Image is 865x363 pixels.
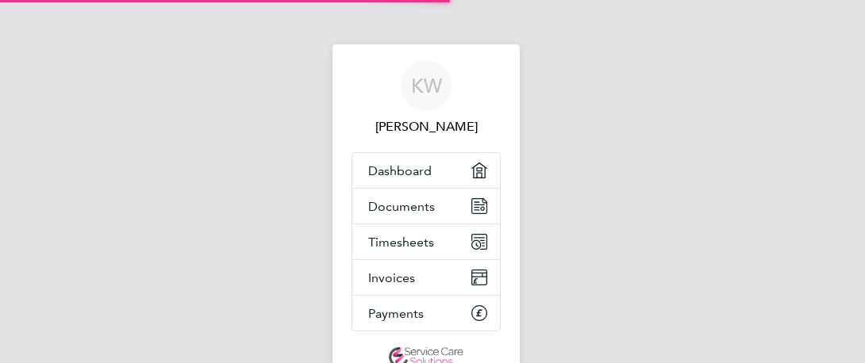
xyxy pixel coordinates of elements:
a: Dashboard [352,153,500,188]
span: Invoices [368,270,415,285]
a: Timesheets [352,224,500,259]
span: Katy Westcott [352,117,501,136]
span: Dashboard [368,163,432,178]
span: Payments [368,306,424,321]
a: Documents [352,189,500,224]
span: Timesheets [368,235,434,250]
a: Invoices [352,260,500,295]
a: Payments [352,296,500,331]
a: KW[PERSON_NAME] [352,60,501,136]
span: Documents [368,199,435,214]
span: KW [411,75,442,96]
